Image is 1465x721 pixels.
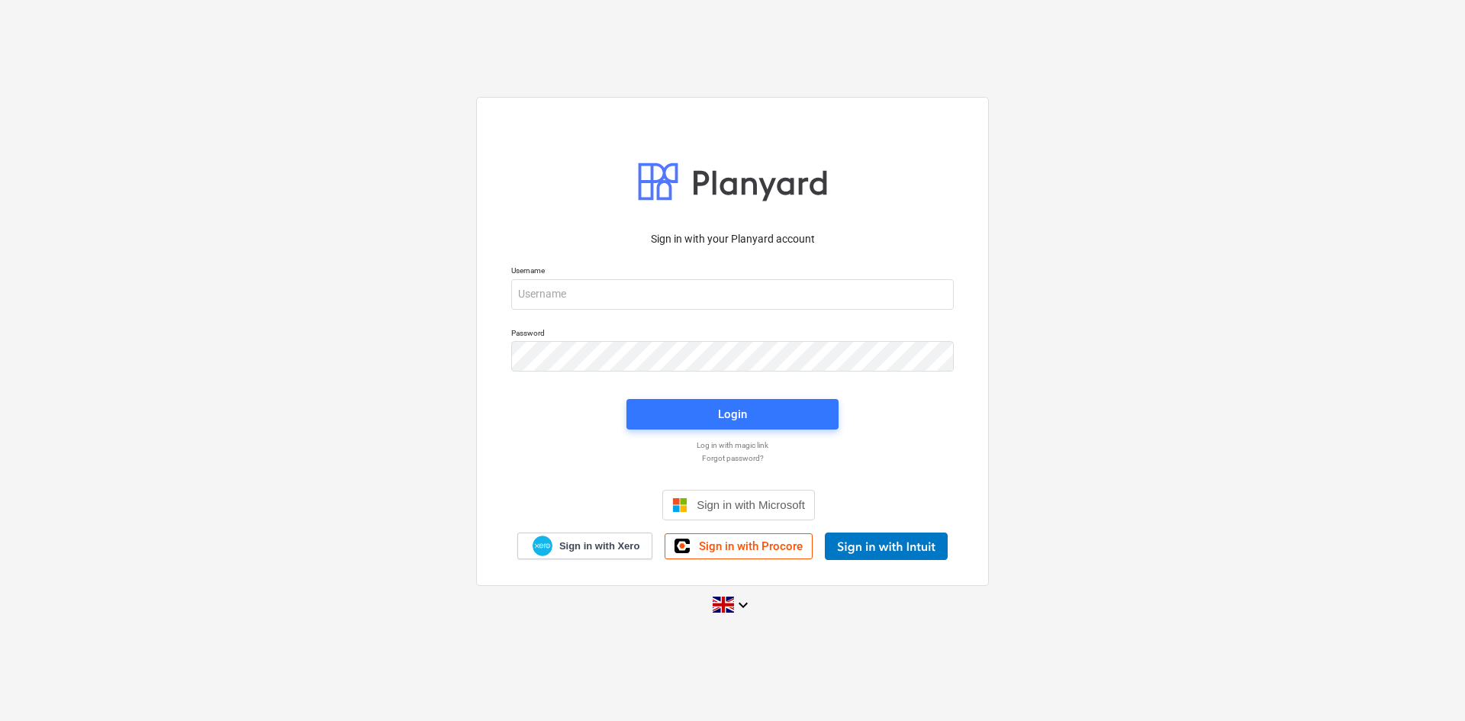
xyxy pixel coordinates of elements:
[504,453,961,463] a: Forgot password?
[718,404,747,424] div: Login
[559,539,639,553] span: Sign in with Xero
[734,596,752,614] i: keyboard_arrow_down
[511,266,954,278] p: Username
[511,231,954,247] p: Sign in with your Planyard account
[504,440,961,450] a: Log in with magic link
[511,279,954,310] input: Username
[665,533,813,559] a: Sign in with Procore
[672,497,687,513] img: Microsoft logo
[697,498,805,511] span: Sign in with Microsoft
[626,399,839,430] button: Login
[533,536,552,556] img: Xero logo
[511,328,954,341] p: Password
[699,539,803,553] span: Sign in with Procore
[517,533,653,559] a: Sign in with Xero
